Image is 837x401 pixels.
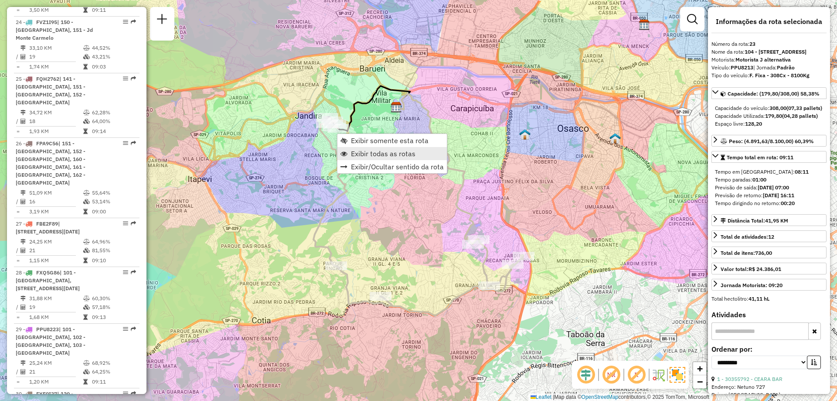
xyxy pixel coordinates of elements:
[711,383,827,391] div: Endereço: Netuno 727
[715,120,823,128] div: Espaço livre:
[20,296,26,301] i: Distância Total
[715,176,823,184] div: Tempo paradas:
[123,19,128,24] em: Opções
[29,303,83,312] td: 19
[693,362,706,375] a: Zoom in
[711,135,827,147] a: Peso: (4.891,63/8.100,00) 60,39%
[337,160,447,173] li: Exibir/Ocultar sentido da rota
[83,379,88,384] i: Tempo total em rota
[711,87,827,99] a: Capacidade: (179,80/308,00) 58,38%
[20,45,26,51] i: Distância Total
[123,391,128,396] em: Opções
[16,220,80,235] span: | [STREET_ADDRESS][DATE]
[715,112,823,120] div: Capacidade Utilizada:
[711,263,827,274] a: Valor total:R$ 24.386,01
[711,230,827,242] a: Total de atividades:12
[131,141,136,146] em: Rota exportada
[639,19,650,31] img: CDD São Paulo
[83,315,88,320] i: Tempo total em rota
[16,52,20,61] td: /
[29,313,83,322] td: 1,68 KM
[20,199,26,204] i: Total de Atividades
[16,207,20,216] td: =
[758,184,789,191] strong: [DATE] 07:00
[582,394,619,400] a: OpenStreetMap
[92,62,136,71] td: 09:03
[92,207,136,216] td: 09:00
[721,281,783,289] div: Jornada Motorista: 09:20
[83,360,90,366] i: % de utilização do peso
[711,247,827,258] a: Total de itens:736,00
[752,176,766,183] strong: 01:00
[29,294,83,303] td: 31,88 KM
[83,190,90,195] i: % de utilização do peso
[123,141,128,146] em: Opções
[391,102,402,113] img: CDD Barueri
[29,367,83,376] td: 21
[711,165,827,211] div: Tempo total em rota: 09:11
[715,104,823,112] div: Capacidade do veículo:
[735,56,791,63] strong: Motorista J alternativa
[16,303,20,312] td: /
[153,10,171,30] a: Nova sessão e pesquisa
[721,249,772,257] div: Total de itens:
[721,265,781,273] div: Valor total:
[351,137,429,144] span: Exibir somente esta rota
[16,377,20,386] td: =
[715,192,823,199] div: Previsão de retorno:
[16,6,20,14] td: =
[29,6,83,14] td: 3,50 KM
[29,62,83,71] td: 1,74 KM
[781,200,795,206] strong: 00:20
[92,256,136,265] td: 09:10
[807,356,821,369] button: Ordem crescente
[519,129,531,140] img: DS Teste
[16,117,20,126] td: /
[29,256,83,265] td: 1,15 KM
[20,248,26,253] i: Total de Atividades
[123,221,128,226] em: Opções
[721,233,774,240] span: Total de atividades:
[765,217,788,224] span: 41,95 KM
[745,48,806,55] strong: 104 - [STREET_ADDRESS]
[29,108,83,117] td: 34,72 KM
[711,101,827,131] div: Capacidade: (179,80/308,00) 58,38%
[92,108,136,117] td: 62,28%
[29,52,83,61] td: 19
[765,113,782,119] strong: 179,80
[92,117,136,126] td: 64,00%
[351,150,415,157] span: Exibir todas as rotas
[20,190,26,195] i: Distância Total
[337,134,447,147] li: Exibir somente esta rota
[83,54,90,59] i: % de utilização da cubagem
[92,359,136,367] td: 68,92%
[711,40,827,48] div: Número da rota:
[553,394,554,400] span: |
[749,266,781,272] strong: R$ 24.386,01
[697,363,703,374] span: +
[29,246,83,255] td: 21
[20,305,26,310] i: Total de Atividades
[131,326,136,332] em: Rota exportada
[83,369,90,374] i: % de utilização da cubagem
[16,246,20,255] td: /
[29,359,83,367] td: 25,24 KM
[20,239,26,244] i: Distância Total
[575,364,596,385] span: Ocultar deslocamento
[83,199,90,204] i: % de utilização da cubagem
[29,377,83,386] td: 1,20 KM
[123,270,128,275] em: Opções
[92,127,136,136] td: 09:14
[728,90,820,97] span: Capacidade: (179,80/308,00) 58,38%
[83,296,90,301] i: % de utilização do peso
[92,6,136,14] td: 09:11
[16,62,20,71] td: =
[749,72,810,79] strong: F. Fixa - 308Cx - 8100Kg
[711,344,827,354] label: Ordenar por:
[83,45,90,51] i: % de utilização do peso
[715,199,823,207] div: Tempo dirigindo no retorno:
[711,279,827,291] a: Jornada Motorista: 09:20
[92,294,136,303] td: 60,30%
[92,313,136,322] td: 09:13
[83,119,90,124] i: % de utilização da cubagem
